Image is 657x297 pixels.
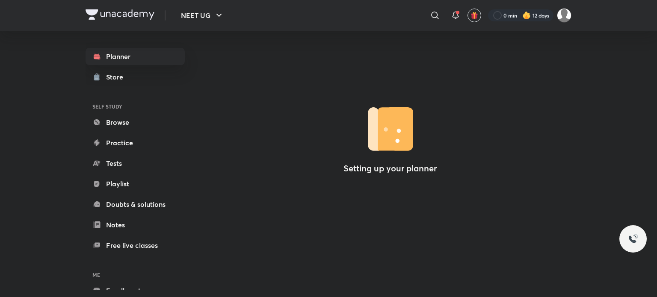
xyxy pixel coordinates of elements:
[86,268,185,282] h6: ME
[557,8,571,23] img: surabhi
[343,163,437,173] h4: Setting up your planner
[86,48,185,65] a: Planner
[86,237,185,254] a: Free live classes
[86,216,185,233] a: Notes
[86,9,154,22] a: Company Logo
[522,11,531,20] img: streak
[86,196,185,213] a: Doubts & solutions
[176,7,229,24] button: NEET UG
[106,72,128,82] div: Store
[86,99,185,114] h6: SELF STUDY
[628,234,638,244] img: ttu
[86,68,185,85] a: Store
[86,134,185,151] a: Practice
[471,12,478,19] img: avatar
[86,155,185,172] a: Tests
[86,9,154,20] img: Company Logo
[86,175,185,192] a: Playlist
[86,114,185,131] a: Browse
[468,9,481,22] button: avatar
